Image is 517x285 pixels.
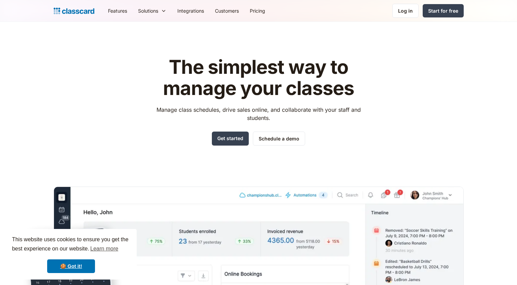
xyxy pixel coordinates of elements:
div: Solutions [133,3,172,18]
div: Log in [398,7,413,14]
a: Get started [212,132,249,146]
a: learn more about cookies [89,244,119,254]
a: Integrations [172,3,209,18]
a: Log in [392,4,419,18]
a: home [54,6,94,16]
div: Start for free [428,7,458,14]
span: This website uses cookies to ensure you get the best experience on our website. [12,235,130,254]
a: Customers [209,3,244,18]
h1: The simplest way to manage your classes [150,57,367,99]
a: Features [103,3,133,18]
div: cookieconsent [5,229,137,280]
a: Schedule a demo [253,132,305,146]
p: Manage class schedules, drive sales online, and collaborate with your staff and students. [150,106,367,122]
a: Pricing [244,3,271,18]
div: Solutions [138,7,158,14]
a: Start for free [423,4,464,17]
a: dismiss cookie message [47,259,95,273]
